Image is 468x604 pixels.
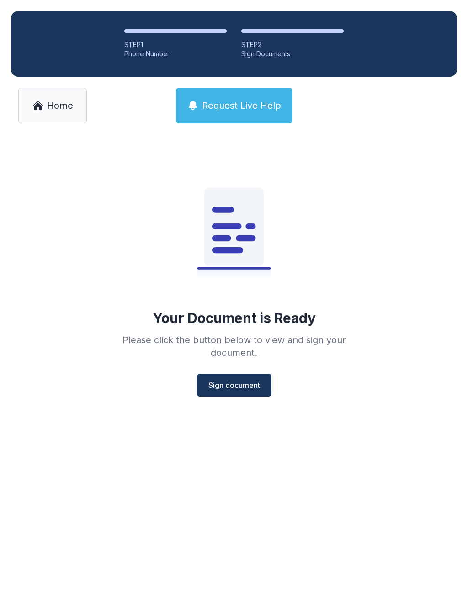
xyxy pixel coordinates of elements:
div: Phone Number [124,49,227,58]
div: STEP 1 [124,40,227,49]
span: Sign document [208,380,260,391]
div: Please click the button below to view and sign your document. [102,334,366,359]
span: Home [47,99,73,112]
div: STEP 2 [241,40,344,49]
div: Your Document is Ready [153,310,316,326]
span: Request Live Help [202,99,281,112]
div: Sign Documents [241,49,344,58]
